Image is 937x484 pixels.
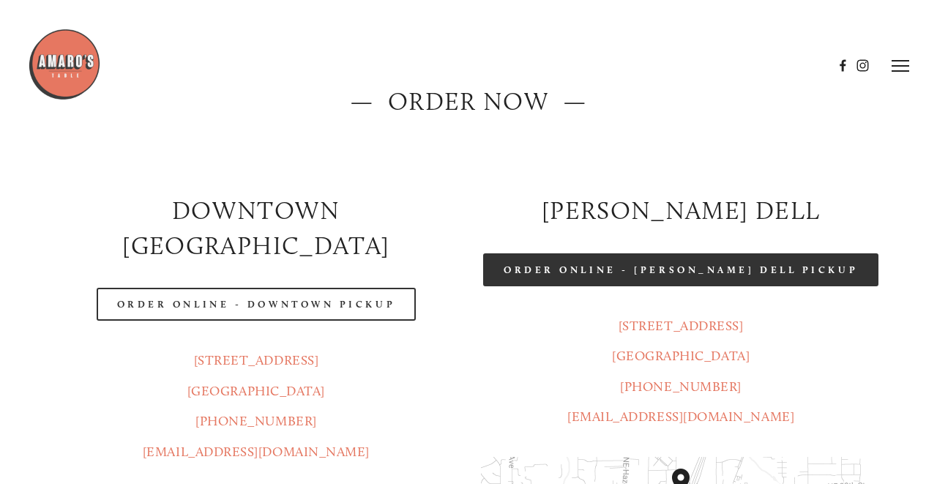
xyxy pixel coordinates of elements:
a: [STREET_ADDRESS] [619,318,744,334]
h2: Downtown [GEOGRAPHIC_DATA] [56,193,456,263]
a: [PHONE_NUMBER] [195,413,317,429]
a: [PHONE_NUMBER] [620,379,742,395]
img: Amaro's Table [28,28,101,101]
a: [GEOGRAPHIC_DATA] [612,348,750,364]
a: [STREET_ADDRESS] [194,352,319,368]
a: Order Online - [PERSON_NAME] Dell Pickup [483,253,878,286]
a: [EMAIL_ADDRESS][DOMAIN_NAME] [143,444,370,460]
a: [EMAIL_ADDRESS][DOMAIN_NAME] [567,409,794,425]
a: [GEOGRAPHIC_DATA] [187,383,325,399]
a: Order Online - Downtown pickup [97,288,417,321]
h2: [PERSON_NAME] DELL [481,193,881,228]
